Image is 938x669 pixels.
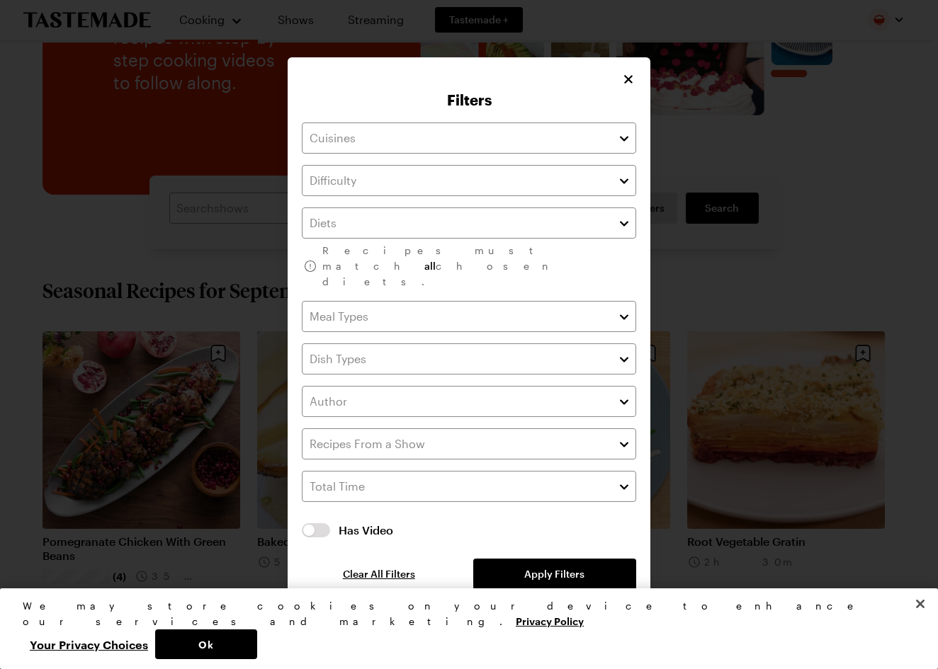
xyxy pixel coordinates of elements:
span: Has Video [339,522,636,539]
p: Recipes must match chosen diets. [322,243,636,290]
button: Clear All Filters [302,567,456,581]
span: all [424,260,436,272]
span: Apply Filters [524,567,584,581]
button: Apply Filters [473,559,636,590]
input: Diets [302,207,636,239]
input: Recipes From a Show [302,428,636,459]
input: Dish Types [302,343,636,374]
h2: Filters [302,91,636,108]
input: Author [302,386,636,417]
a: More information about your privacy, opens in a new tab [516,614,584,627]
input: Difficulty [302,165,636,196]
button: Ok [155,629,257,659]
button: Close [621,72,636,87]
button: Close [905,588,936,619]
input: Total Time [302,471,636,502]
button: Your Privacy Choices [23,629,155,659]
div: Privacy [23,598,903,659]
input: Meal Types [302,301,636,332]
div: We may store cookies on your device to enhance our services and marketing. [23,598,903,629]
span: Clear All Filters [343,567,415,581]
input: Cuisines [302,122,636,154]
